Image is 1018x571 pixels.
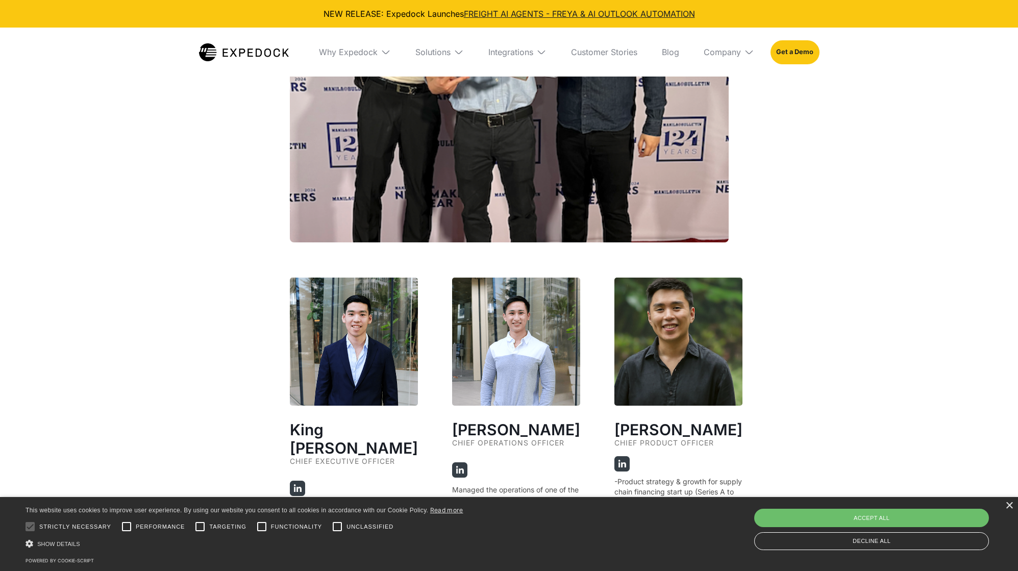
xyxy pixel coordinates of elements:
div: Company [704,47,741,57]
div: NEW RELEASE: Expedock Launches [8,8,1010,19]
h2: King [PERSON_NAME] [290,420,418,457]
div: Solutions [415,47,451,57]
div: Accept all [754,509,989,527]
span: Unclassified [346,523,393,531]
div: Company [696,28,762,77]
div: Integrations [480,28,555,77]
span: Functionality [271,523,322,531]
span: Show details [37,541,80,547]
span: Targeting [209,523,246,531]
a: Customer Stories [563,28,645,77]
a: Read more [430,506,463,514]
h3: [PERSON_NAME] [452,420,580,439]
div: Decline all [754,532,989,550]
img: Jig Young, co-founder and chief product officer at Expedock.com [614,278,742,406]
img: COO Jeff Tan [452,278,580,406]
span: Performance [136,523,185,531]
span: Strictly necessary [39,523,111,531]
h3: [PERSON_NAME] [614,420,742,439]
a: Get a Demo [771,40,819,64]
span: This website uses cookies to improve user experience. By using our website you consent to all coo... [26,507,428,514]
div: Integrations [488,47,533,57]
a: Powered by cookie-script [26,558,94,563]
a: Blog [654,28,687,77]
iframe: Chat Widget [967,522,1018,571]
div: Show details [26,538,463,549]
div: Close [1005,502,1013,510]
div: Chief Executive Officer [290,457,418,475]
div: Why Expedock [319,47,378,57]
div: Chief Product Officer [614,439,742,456]
a: FREIGHT AI AGENTS - FREYA & AI OUTLOOK AUTOMATION [464,9,695,19]
div: Solutions [407,28,472,77]
img: CEO King Alandy Dy [290,278,418,406]
p: Managed the operations of one of the largest forwarders in the [GEOGRAPHIC_DATA] for 3 years Forb... [452,485,580,536]
div: Chief Operations Officer [452,439,580,456]
div: Why Expedock [311,28,399,77]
